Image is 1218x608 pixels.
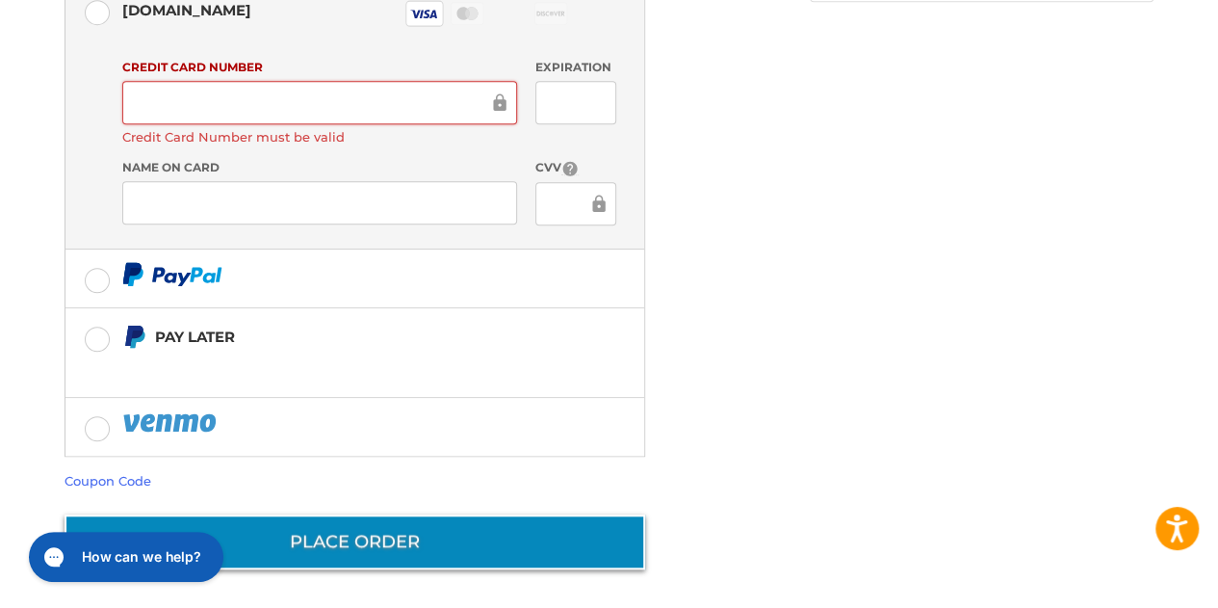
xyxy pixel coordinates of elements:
img: Pay Later icon [122,325,146,349]
label: CVV [535,159,615,177]
img: PayPal icon [122,410,220,435]
label: Expiration [535,59,615,76]
label: Credit Card Number [122,59,517,76]
div: Pay Later [155,321,524,353]
a: Coupon Code [65,473,151,489]
label: Name on Card [122,159,517,176]
img: PayPal icon [122,262,222,286]
iframe: Gorgias live chat messenger [19,525,229,589]
iframe: PayPal Message 1 [122,357,525,374]
label: Credit Card Number must be valid [122,129,517,145]
button: Place Order [65,515,645,569]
